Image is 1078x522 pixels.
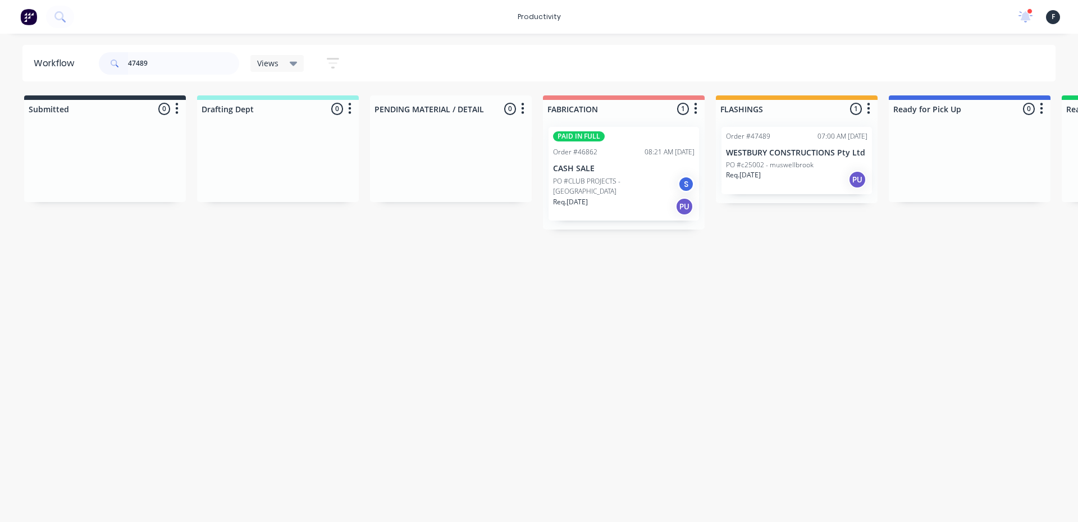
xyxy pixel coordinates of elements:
div: productivity [512,8,567,25]
div: Workflow [34,57,80,70]
div: PAID IN FULL [553,131,605,141]
div: Order #4748907:00 AM [DATE]WESTBURY CONSTRUCTIONS Pty LtdPO #c25002 - muswellbrookReq.[DATE]PU [721,127,872,194]
div: Order #47489 [726,131,770,141]
div: 07:00 AM [DATE] [817,131,867,141]
span: Views [257,57,278,69]
div: PU [675,198,693,216]
p: WESTBURY CONSTRUCTIONS Pty Ltd [726,148,867,158]
div: S [678,176,695,193]
p: PO #CLUB PROJECTS - [GEOGRAPHIC_DATA] [553,176,678,196]
p: CASH SALE [553,164,695,173]
div: Order #46862 [553,147,597,157]
div: PU [848,171,866,189]
p: Req. [DATE] [553,197,588,207]
input: Search for orders... [128,52,239,75]
p: Req. [DATE] [726,170,761,180]
div: 08:21 AM [DATE] [645,147,695,157]
img: Factory [20,8,37,25]
span: F [1052,12,1055,22]
div: PAID IN FULLOrder #4686208:21 AM [DATE]CASH SALEPO #CLUB PROJECTS - [GEOGRAPHIC_DATA]SReq.[DATE]PU [549,127,699,221]
p: PO #c25002 - muswellbrook [726,160,814,170]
